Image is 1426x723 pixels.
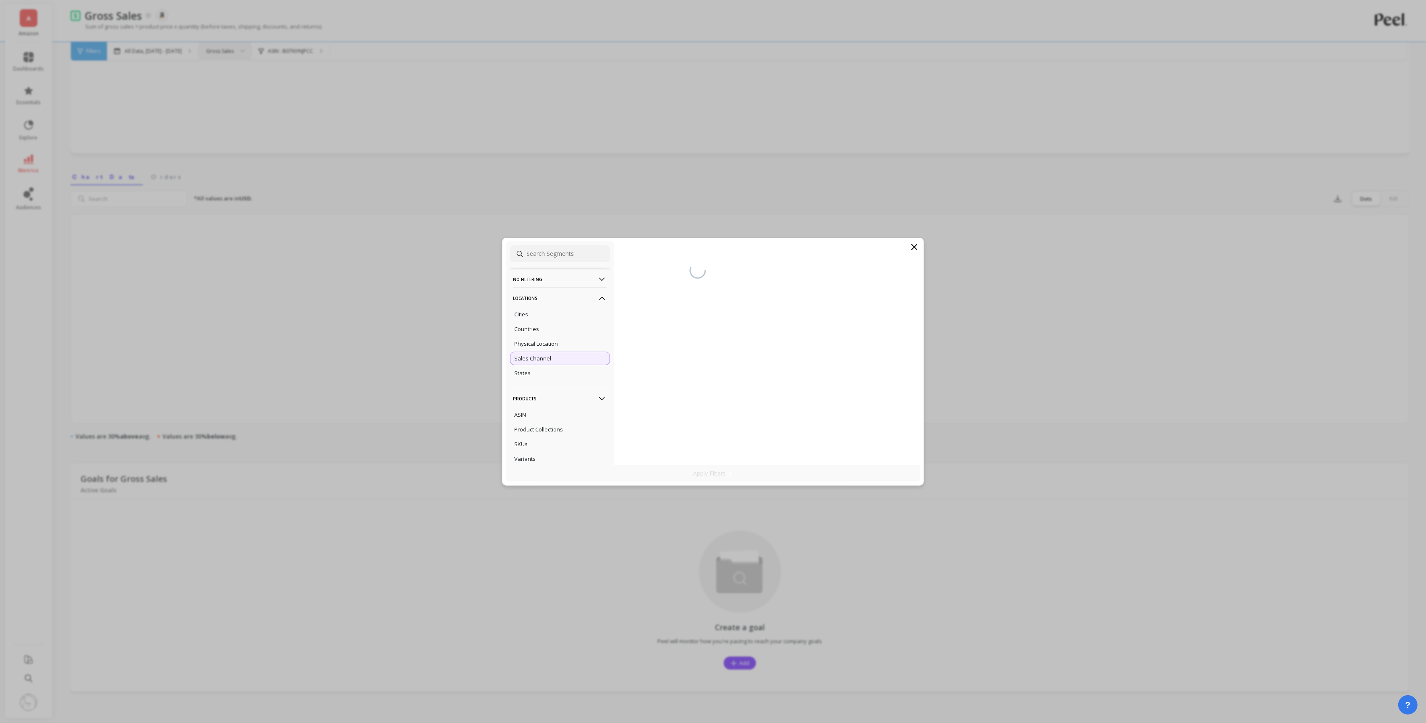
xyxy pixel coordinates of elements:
[513,268,607,290] p: No filtering
[1398,695,1418,715] button: ?
[515,310,529,318] p: Cities
[513,287,607,309] p: Locations
[515,340,558,347] p: Physical Location
[515,440,528,448] p: SKUs
[515,325,539,333] p: Countries
[510,245,610,262] input: Search Segments
[515,411,526,418] p: ASIN
[515,369,531,377] p: States
[513,388,607,409] p: Products
[515,426,563,433] p: Product Collections
[693,469,733,477] p: Apply Filters
[1405,699,1410,711] span: ?
[515,355,552,362] p: Sales Channel
[515,455,536,463] p: Variants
